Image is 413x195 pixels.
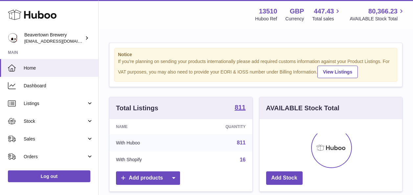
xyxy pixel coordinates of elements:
div: Beavertown Brewery [24,32,83,44]
a: 811 [235,104,245,112]
span: Total sales [312,16,341,22]
span: Dashboard [24,83,93,89]
td: With Huboo [109,134,186,151]
span: Stock [24,118,86,124]
strong: Notice [118,52,394,58]
a: 447.43 Total sales [312,7,341,22]
th: Quantity [186,119,252,134]
a: Add products [116,171,180,185]
strong: GBP [290,7,304,16]
span: Orders [24,154,86,160]
a: View Listings [317,66,358,78]
div: Huboo Ref [255,16,277,22]
img: internalAdmin-13510@internal.huboo.com [8,33,18,43]
a: 80,366.23 AVAILABLE Stock Total [350,7,405,22]
td: With Shopify [109,151,186,168]
strong: 811 [235,104,245,111]
span: AVAILABLE Stock Total [350,16,405,22]
th: Name [109,119,186,134]
span: [EMAIL_ADDRESS][DOMAIN_NAME] [24,38,97,44]
span: Home [24,65,93,71]
span: Sales [24,136,86,142]
span: 447.43 [314,7,334,16]
a: Log out [8,170,90,182]
a: 811 [237,140,246,145]
div: If you're planning on sending your products internationally please add required customs informati... [118,58,394,78]
h3: AVAILABLE Stock Total [266,104,339,113]
span: Listings [24,100,86,107]
a: 16 [240,157,246,162]
div: Currency [286,16,304,22]
a: Add Stock [266,171,303,185]
h3: Total Listings [116,104,158,113]
strong: 13510 [259,7,277,16]
span: 80,366.23 [368,7,398,16]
